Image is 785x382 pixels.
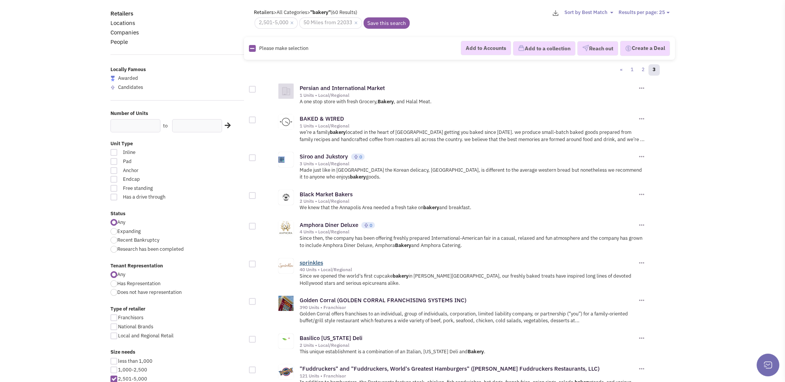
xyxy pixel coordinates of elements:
a: Persian and International Market [300,84,385,92]
div: 2 Units • Local/Regional [300,342,637,348]
span: 0 [370,222,372,228]
a: Retailers [254,9,274,16]
span: All Categories (60 Results) [277,9,357,16]
label: Unit Type [110,140,244,148]
a: Siroo and Jukstory [300,153,348,160]
span: Pad [118,158,202,165]
b: "bakery" [310,9,331,16]
p: Since we opened the world's first cupcake in [PERSON_NAME][GEOGRAPHIC_DATA], our freshly baked tr... [300,273,646,287]
span: Has a drive through [118,194,202,201]
img: locallyfamous-largeicon.png [110,76,115,81]
span: Please make selection [259,45,308,51]
p: Golden Corral offers franchises to an individual, group of individuals, corporation, limited liab... [300,311,646,325]
span: 1,000-2,500 [118,366,147,373]
a: Retailers [110,10,133,17]
div: 390 Units • Franchisor [300,304,637,311]
span: > [274,9,277,16]
span: > [307,9,310,16]
a: Locations [110,19,135,26]
span: Recent Bankruptcy [117,237,159,243]
label: Locally Famous [110,66,244,73]
a: BAKED & WIRED [300,115,344,122]
span: Does not have representation [117,289,182,295]
span: Awarded [118,75,138,81]
button: Add to Accounts [461,41,511,55]
label: Number of Units [110,110,244,117]
a: Golden Corral (GOLDEN CORRAL FRANCHISING SYSTEMS INC) [300,297,466,304]
a: 1 [626,64,638,76]
b: bakery [393,273,409,279]
span: Endcap [118,176,202,183]
p: We knew that the Annapolis Area needed a fresh take on and breakfast. [300,204,646,211]
a: People [110,38,128,45]
img: download-2-24.png [553,10,558,16]
img: locallyfamous-upvote.png [110,85,115,90]
button: Add to a collection [513,41,575,56]
a: 3 [648,64,660,76]
div: 2 Units • Local/Regional [300,198,637,204]
span: Free standing [118,185,202,192]
label: Size needs [110,349,244,356]
a: Basilico [US_STATE] Deli [300,334,362,342]
b: Bakery [468,348,484,355]
p: A one stop store with fresh Grocery, , and Halal Meat. [300,98,646,106]
img: locallyfamous-upvote.png [354,154,358,159]
span: Anchor [118,167,202,174]
a: 2 [637,64,649,76]
img: icon-collection-lavender.png [518,45,525,51]
span: 0 [359,154,362,160]
img: VectorPaper_Plane.png [582,45,589,51]
img: Deal-Dollar.png [625,44,632,53]
div: 3 Units • Local/Regional [300,161,637,167]
label: Type of retailer [110,306,244,313]
a: "Fuddruckers" and "Fuddruckers, World's Greatest Hamburgers" ([PERSON_NAME] Fuddruckers Restauran... [300,365,600,372]
span: 50 Miles from 22033 [299,17,362,29]
a: × [290,20,294,26]
div: 4 Units • Local/Regional [300,229,637,235]
label: Status [110,210,244,217]
p: Since then, the company has been offering freshly prepared International-American fair in a casua... [300,235,646,249]
a: × [354,20,358,26]
span: Any [117,219,125,225]
b: Bakery [395,242,411,248]
button: Create a Deal [620,41,670,56]
span: Research has been completed [117,246,184,252]
span: Expanding [117,228,141,234]
b: bakery [350,174,366,180]
a: sprinkles [300,259,323,266]
b: bakery [423,204,439,211]
span: Candidates [118,84,143,90]
p: we’re a family located in the heart of [GEOGRAPHIC_DATA] getting you baked since [DATE]. we produ... [300,129,646,143]
span: Has Representation [117,280,160,287]
div: 1 Units • Local/Regional [300,92,637,98]
a: « [616,64,627,76]
a: Save this search [364,17,410,29]
div: Search Nearby [220,121,232,130]
label: Tenant Representation [110,262,244,270]
span: Franchisors [118,314,143,321]
button: Reach out [577,41,618,56]
img: Rectangle.png [249,45,256,52]
b: Bakery [378,98,394,105]
span: 2,501-5,000 [118,376,147,382]
a: Companies [110,29,139,36]
span: Local and Regional Retail [118,332,174,339]
div: 40 Units • Local/Regional [300,267,637,273]
div: 121 Units • Franchisor [300,373,637,379]
img: locallyfamous-upvote.png [364,223,368,228]
span: less than 1,000 [118,358,152,364]
div: 1 Units • Local/Regional [300,123,637,129]
a: Amphora Diner Deluxe [300,221,358,228]
p: Made just like in [GEOGRAPHIC_DATA] the Korean delicacy, [GEOGRAPHIC_DATA], is different to the a... [300,167,646,181]
span: Any [117,271,125,278]
b: bakery [330,129,346,135]
p: This unique establishment is a combination of an Italian, [US_STATE] Deli and . [300,348,646,356]
a: Black Market Bakers [300,191,353,198]
span: National Brands [118,323,153,330]
span: Inline [118,149,202,156]
span: 2,501-5,000 [255,17,298,29]
label: to [163,123,168,130]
